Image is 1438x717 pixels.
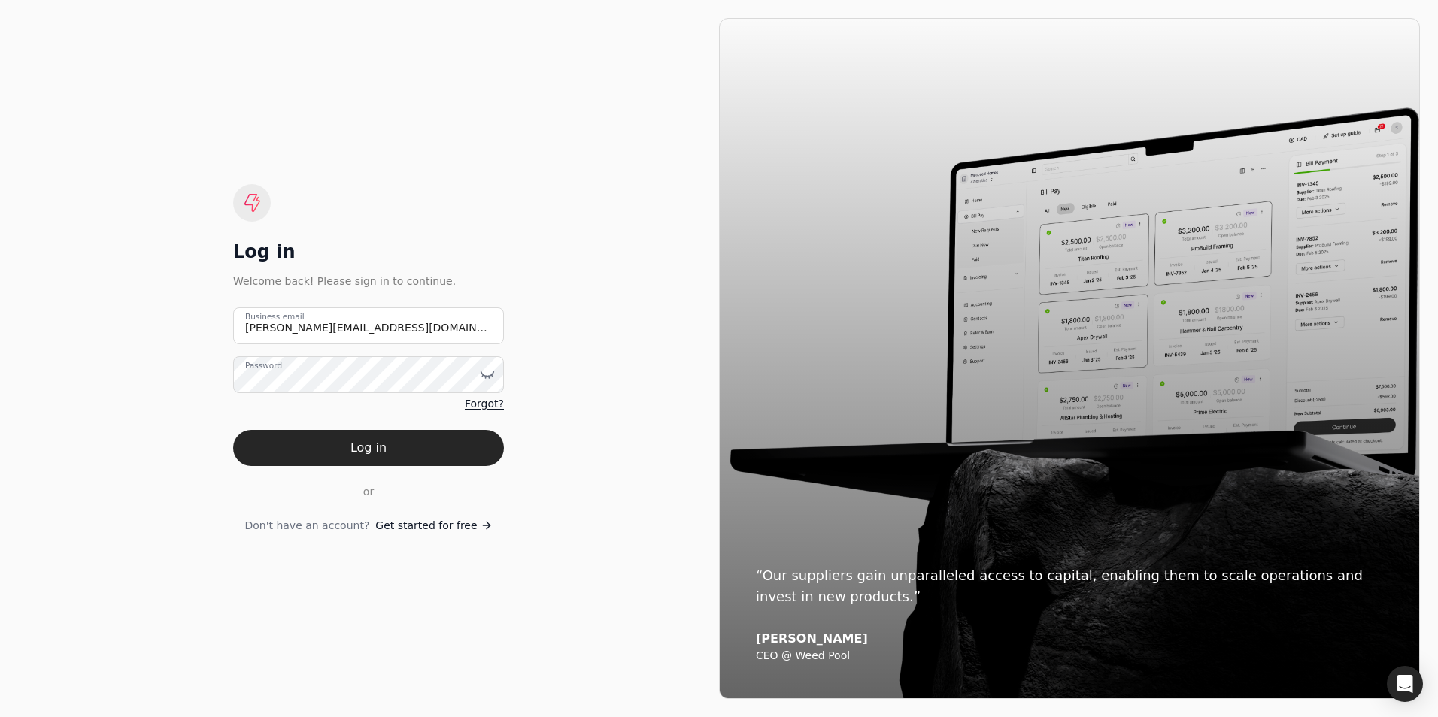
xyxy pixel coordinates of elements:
[1387,666,1423,702] div: Open Intercom Messenger
[233,430,504,466] button: Log in
[756,649,1383,663] div: CEO @ Weed Pool
[245,310,305,322] label: Business email
[233,240,504,264] div: Log in
[756,631,1383,646] div: [PERSON_NAME]
[233,273,504,289] div: Welcome back! Please sign in to continue.
[756,565,1383,607] div: “Our suppliers gain unparalleled access to capital, enabling them to scale operations and invest ...
[375,518,492,534] a: Get started for free
[245,359,282,371] label: Password
[244,518,369,534] span: Don't have an account?
[363,484,374,500] span: or
[375,518,477,534] span: Get started for free
[465,396,504,412] a: Forgot?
